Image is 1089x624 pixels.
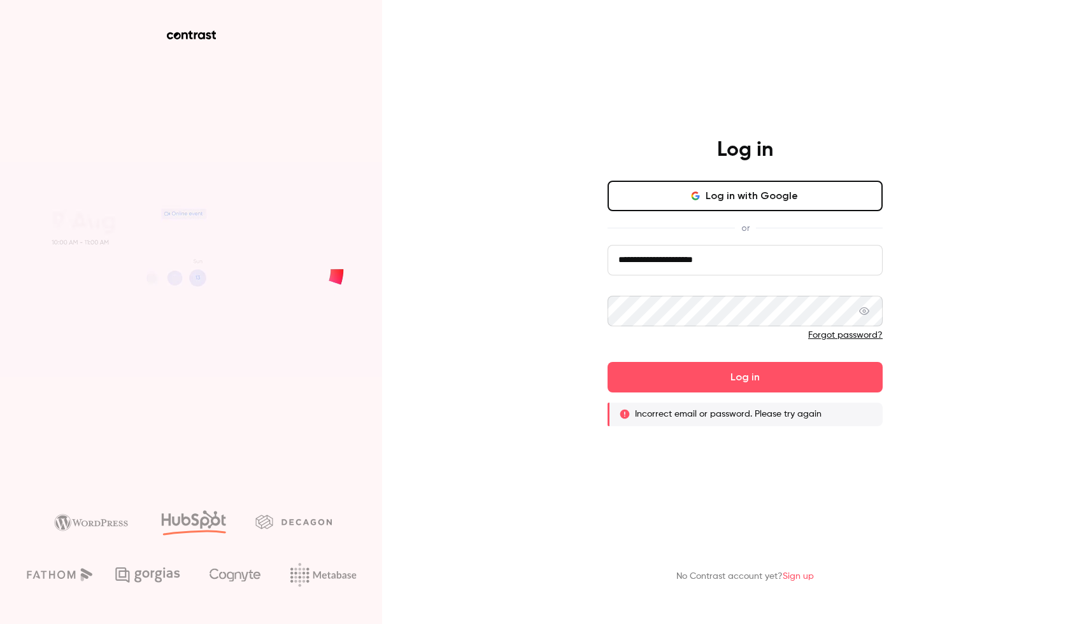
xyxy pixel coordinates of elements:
p: Incorrect email or password. Please try again [635,408,822,420]
button: Log in [608,362,883,392]
button: Log in with Google [608,181,883,211]
p: No Contrast account yet? [676,570,814,583]
span: or [735,221,756,235]
h4: Log in [717,137,773,163]
a: Forgot password? [808,331,883,340]
a: Sign up [783,572,814,581]
img: decagon [255,515,332,529]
